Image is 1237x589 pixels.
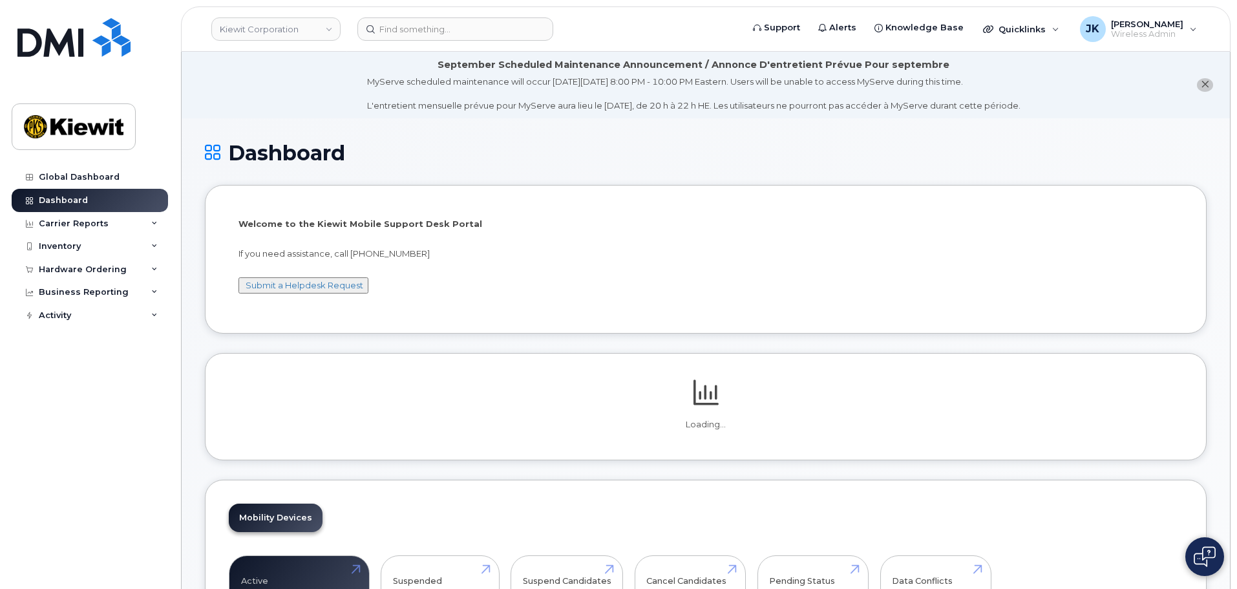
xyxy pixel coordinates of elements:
[238,218,1173,230] p: Welcome to the Kiewit Mobile Support Desk Portal
[229,419,1183,431] p: Loading...
[205,142,1207,164] h1: Dashboard
[1197,78,1213,92] button: close notification
[246,280,363,290] a: Submit a Helpdesk Request
[438,58,949,72] div: September Scheduled Maintenance Announcement / Annonce D'entretient Prévue Pour septembre
[238,248,1173,260] p: If you need assistance, call [PHONE_NUMBER]
[1194,546,1216,567] img: Open chat
[367,76,1020,112] div: MyServe scheduled maintenance will occur [DATE][DATE] 8:00 PM - 10:00 PM Eastern. Users will be u...
[229,504,322,532] a: Mobility Devices
[238,277,368,294] button: Submit a Helpdesk Request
